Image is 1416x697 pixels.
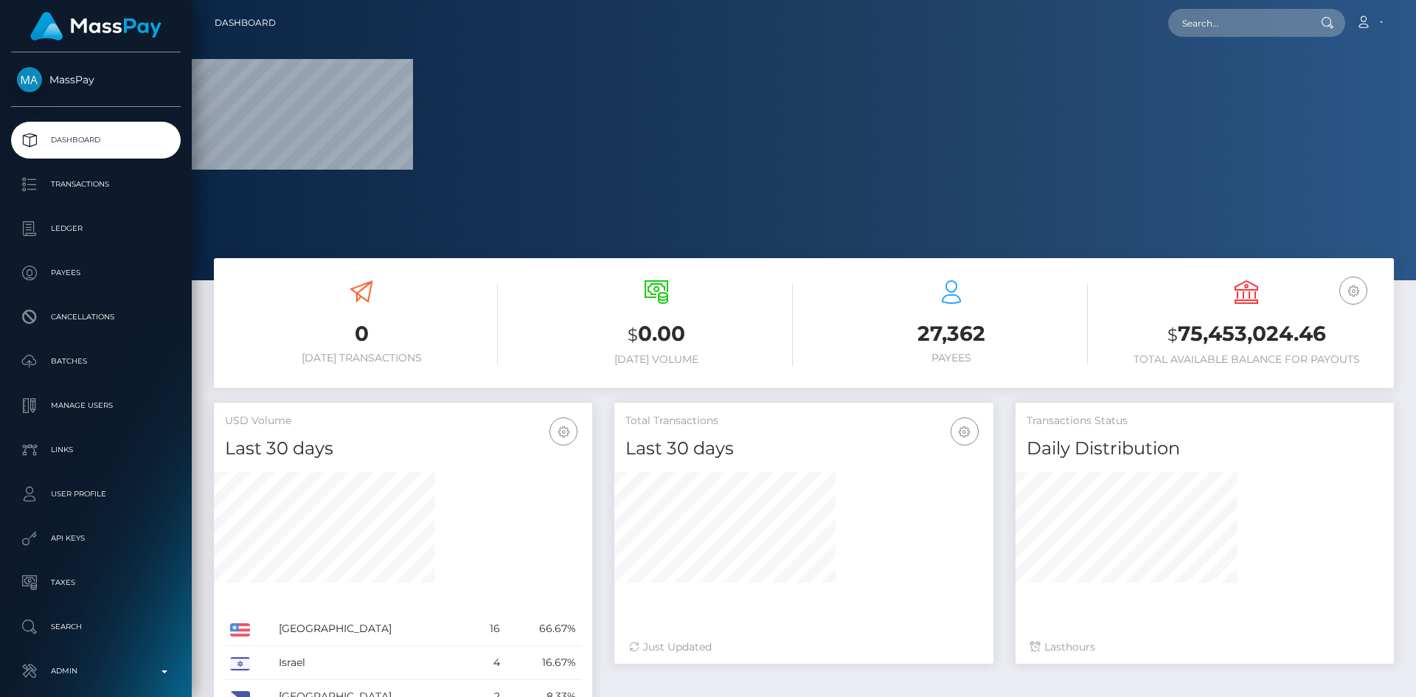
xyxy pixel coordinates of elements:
a: Links [11,431,181,468]
p: Dashboard [17,129,175,151]
h3: 0.00 [520,319,793,350]
h3: 75,453,024.46 [1110,319,1383,350]
td: 16 [472,612,505,646]
p: User Profile [17,483,175,505]
a: Cancellations [11,299,181,336]
h4: Last 30 days [225,436,581,462]
h3: 0 [225,319,498,348]
img: IL.png [230,657,250,670]
a: Search [11,608,181,645]
div: Just Updated [629,639,978,655]
a: Batches [11,343,181,380]
input: Search... [1168,9,1307,37]
p: Ledger [17,218,175,240]
a: Taxes [11,564,181,601]
td: Israel [274,646,472,680]
td: 66.67% [505,612,581,646]
h5: Transactions Status [1027,414,1383,429]
p: Batches [17,350,175,372]
h6: [DATE] Transactions [225,352,498,364]
p: Manage Users [17,395,175,417]
a: Admin [11,653,181,690]
a: Ledger [11,210,181,247]
a: User Profile [11,476,181,513]
p: Admin [17,660,175,682]
a: Dashboard [11,122,181,159]
small: $ [1167,325,1178,345]
h5: Total Transactions [625,414,982,429]
h6: [DATE] Volume [520,353,793,366]
td: 16.67% [505,646,581,680]
a: API Keys [11,520,181,557]
a: Payees [11,254,181,291]
h4: Last 30 days [625,436,982,462]
a: Transactions [11,166,181,203]
img: MassPay Logo [30,12,162,41]
p: Taxes [17,572,175,594]
p: API Keys [17,527,175,549]
p: Search [17,616,175,638]
p: Transactions [17,173,175,195]
h6: Total Available Balance for Payouts [1110,353,1383,366]
h5: USD Volume [225,414,581,429]
td: [GEOGRAPHIC_DATA] [274,612,472,646]
img: US.png [230,623,250,637]
img: MassPay [17,67,42,92]
td: 4 [472,646,505,680]
h6: Payees [815,352,1088,364]
p: Cancellations [17,306,175,328]
a: Manage Users [11,387,181,424]
p: Links [17,439,175,461]
h3: 27,362 [815,319,1088,348]
span: MassPay [11,73,181,86]
p: Payees [17,262,175,284]
h4: Daily Distribution [1027,436,1383,462]
a: Dashboard [215,7,276,38]
small: $ [628,325,638,345]
div: Last hours [1030,639,1379,655]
